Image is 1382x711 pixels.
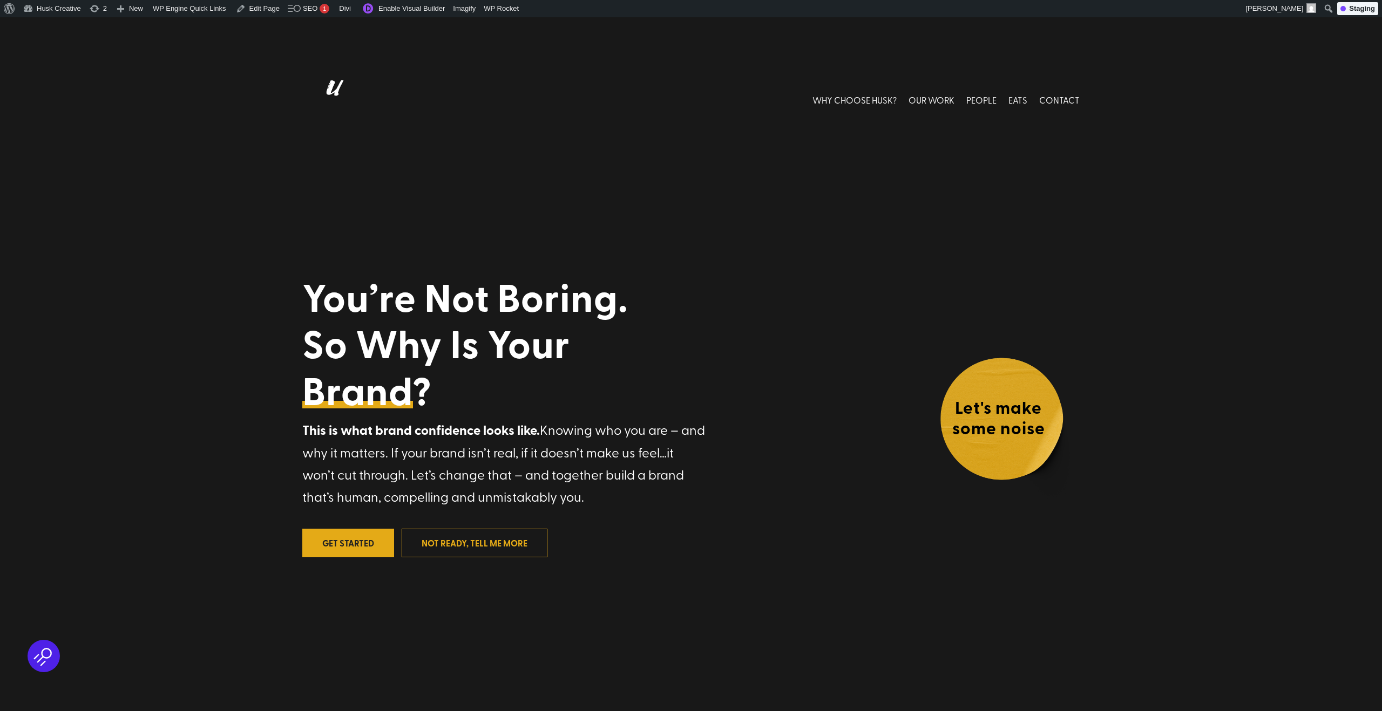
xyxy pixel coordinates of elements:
[1337,2,1378,15] div: Staging
[302,367,413,413] a: Brand
[1245,4,1303,12] span: [PERSON_NAME]
[966,76,997,124] a: PEOPLE
[302,419,707,507] p: Knowing who you are – and why it matters. If your brand isn’t real, if it doesn’t make us feel…it...
[1039,76,1080,124] a: CONTACT
[302,76,362,124] img: Husk logo
[302,529,394,557] a: Get Started
[812,76,897,124] a: WHY CHOOSE HUSK?
[939,396,1058,443] h4: Let's make some noise
[909,76,954,124] a: OUR WORK
[402,529,547,557] a: not ready, tell me more
[1008,76,1027,124] a: EATS
[320,4,329,13] div: 1
[302,420,540,439] strong: This is what brand confidence looks like.
[302,274,751,419] h1: You’re Not Boring. So Why Is Your ?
